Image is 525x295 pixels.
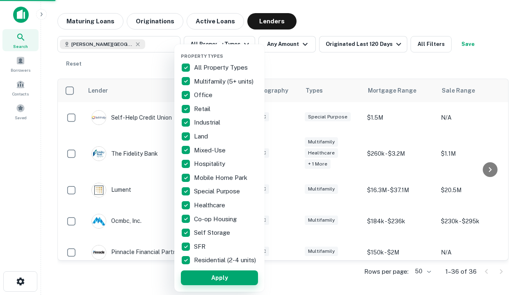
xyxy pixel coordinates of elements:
p: SFR [194,242,207,252]
p: Office [194,90,214,100]
p: Industrial [194,118,222,127]
p: Mobile Home Park [194,173,249,183]
p: Residential (2-4 units) [194,255,258,265]
p: Hospitality [194,159,227,169]
p: Multifamily (5+ units) [194,77,255,86]
p: Special Purpose [194,186,242,196]
p: Healthcare [194,200,227,210]
p: All Property Types [194,63,249,73]
p: Land [194,132,210,141]
p: Retail [194,104,212,114]
button: Apply [181,270,258,285]
span: Property Types [181,54,223,59]
p: Mixed-Use [194,145,227,155]
p: Co-op Housing [194,214,238,224]
iframe: Chat Widget [484,229,525,269]
p: Self Storage [194,228,232,238]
